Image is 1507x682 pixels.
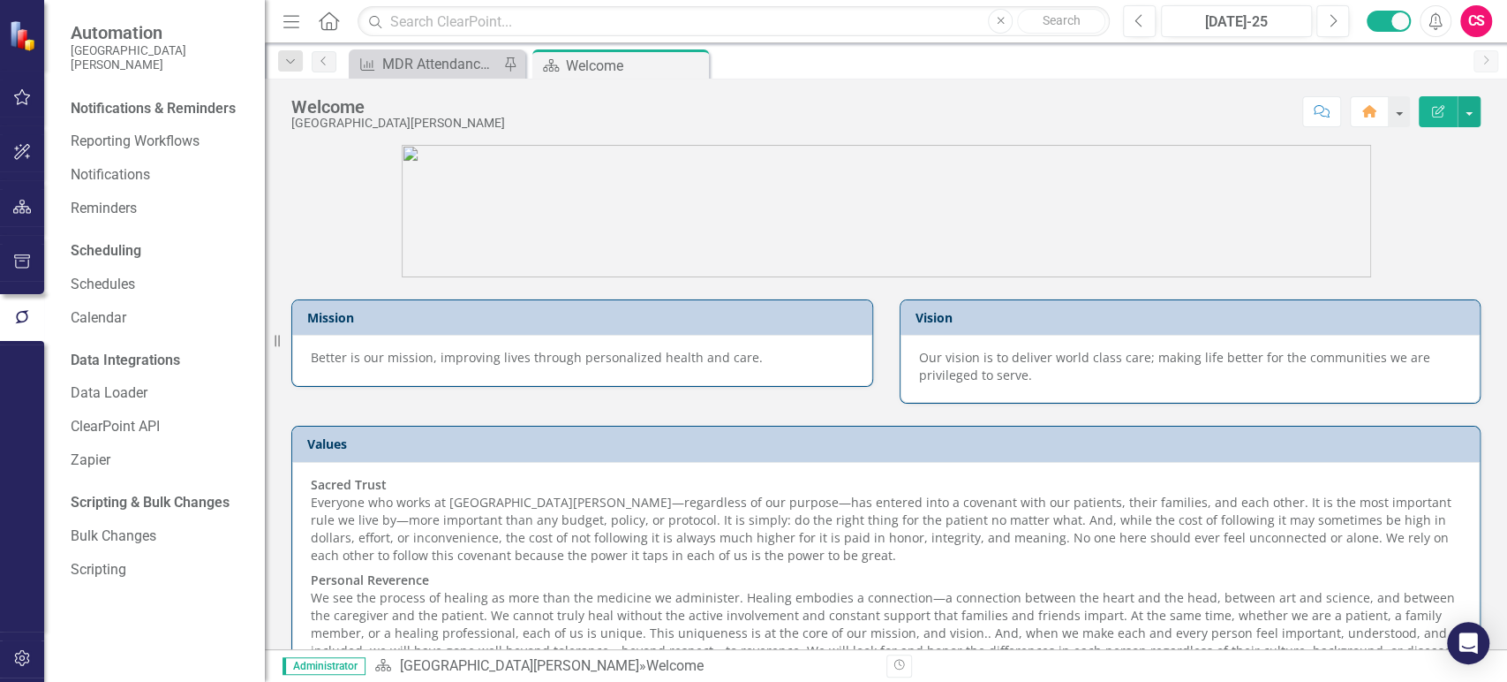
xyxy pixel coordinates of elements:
div: [GEOGRAPHIC_DATA][PERSON_NAME] [291,117,505,130]
p: Everyone who works at [GEOGRAPHIC_DATA][PERSON_NAME]—regardless of our purpose—has entered into a... [311,476,1461,568]
div: Notifications & Reminders [71,99,236,119]
div: MDR Attendance - Nursing [382,53,499,75]
img: SJRMC%20new%20logo%203.jpg [402,145,1371,277]
div: Welcome [291,97,505,117]
div: Open Intercom Messenger [1447,622,1489,664]
h3: Values [307,437,1471,451]
a: Zapier [71,451,247,471]
p: Better is our mission, improving lives through personalized health and care. [311,349,854,367]
h3: Mission [307,311,863,324]
a: MDR Attendance - Nursing [353,53,499,75]
a: ClearPoint API [71,417,247,437]
button: [DATE]-25 [1161,5,1312,37]
span: Administrator [283,657,365,675]
strong: Sacred Trust [311,476,387,493]
div: Data Integrations [71,351,180,371]
button: Search [1017,9,1105,34]
a: Data Loader [71,383,247,404]
a: Bulk Changes [71,527,247,547]
div: Welcome [645,657,703,674]
a: Reporting Workflows [71,132,247,152]
input: Search ClearPoint... [358,6,1110,37]
strong: Personal Reverence [311,572,429,588]
div: Scheduling [71,241,141,261]
div: Scripting & Bulk Changes [71,493,230,513]
a: Schedules [71,275,247,295]
div: Welcome [566,55,705,77]
img: ClearPoint Strategy [8,19,40,51]
a: Notifications [71,165,247,186]
div: [DATE]-25 [1167,11,1306,33]
p: Our vision is to deliver world class care; making life better for the communities we are privileg... [919,349,1462,384]
a: Scripting [71,560,247,580]
button: CS [1460,5,1492,37]
span: Automation [71,22,247,43]
div: » [374,656,872,677]
a: Reminders [71,199,247,219]
span: Search [1043,13,1081,27]
a: Calendar [71,308,247,329]
small: [GEOGRAPHIC_DATA][PERSON_NAME] [71,43,247,72]
a: [GEOGRAPHIC_DATA][PERSON_NAME] [399,657,638,674]
h3: Vision [916,311,1472,324]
